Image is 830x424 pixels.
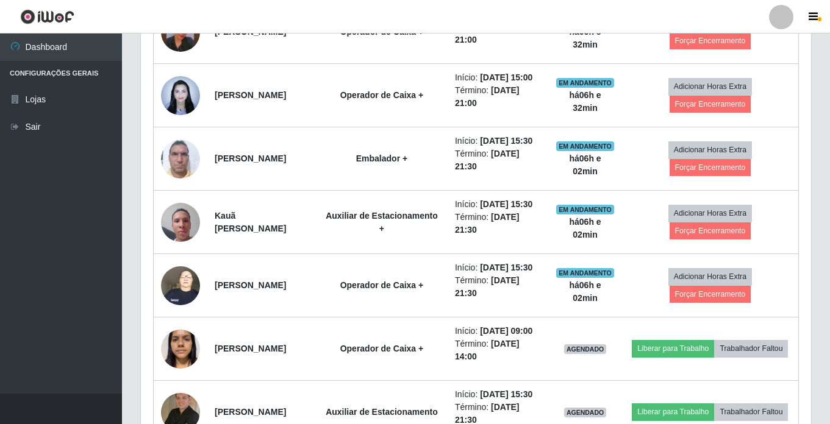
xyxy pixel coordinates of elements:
[455,211,541,236] li: Término:
[161,133,200,185] img: 1737508100769.jpeg
[670,96,751,113] button: Forçar Encerramento
[569,154,601,176] strong: há 06 h e 02 min
[455,71,541,84] li: Início:
[668,205,752,222] button: Adicionar Horas Extra
[340,344,424,353] strong: Operador de Caixa +
[556,205,614,214] span: EM ANDAMENTO
[215,407,286,417] strong: [PERSON_NAME]
[668,78,752,95] button: Adicionar Horas Extra
[161,323,200,375] img: 1737504855760.jpeg
[455,198,541,211] li: Início:
[480,326,532,336] time: [DATE] 09:00
[215,211,286,233] strong: Kauã [PERSON_NAME]
[480,199,532,209] time: [DATE] 15:30
[356,154,407,163] strong: Embalador +
[480,263,532,272] time: [DATE] 15:30
[569,280,601,303] strong: há 06 h e 02 min
[668,141,752,158] button: Adicionar Horas Extra
[455,135,541,147] li: Início:
[556,268,614,278] span: EM ANDAMENTO
[670,159,751,176] button: Forçar Encerramento
[455,147,541,173] li: Término:
[161,69,200,121] img: 1742846870859.jpeg
[480,136,532,146] time: [DATE] 15:30
[455,325,541,337] li: Início:
[215,154,286,163] strong: [PERSON_NAME]
[670,286,751,303] button: Forçar Encerramento
[564,344,607,354] span: AGENDADO
[632,403,714,420] button: Liberar para Trabalho
[668,268,752,285] button: Adicionar Horas Extra
[632,340,714,357] button: Liberar para Trabalho
[326,407,438,417] strong: Auxiliar de Estacionamento
[569,217,601,239] strong: há 06 h e 02 min
[455,274,541,300] li: Término:
[714,340,788,357] button: Trabalhador Faltou
[455,261,541,274] li: Início:
[480,389,532,399] time: [DATE] 15:30
[455,388,541,401] li: Início:
[215,280,286,290] strong: [PERSON_NAME]
[326,211,438,233] strong: Auxiliar de Estacionamento +
[556,141,614,151] span: EM ANDAMENTO
[340,280,424,290] strong: Operador de Caixa +
[714,403,788,420] button: Trabalhador Faltou
[670,222,751,239] button: Forçar Encerramento
[480,72,532,82] time: [DATE] 15:00
[455,21,541,46] li: Término:
[455,337,541,363] li: Término:
[564,408,607,417] span: AGENDADO
[161,260,200,311] img: 1723623614898.jpeg
[556,78,614,88] span: EM ANDAMENTO
[455,84,541,110] li: Término:
[161,196,200,248] img: 1751915623822.jpeg
[569,90,601,113] strong: há 06 h e 32 min
[670,32,751,49] button: Forçar Encerramento
[215,344,286,353] strong: [PERSON_NAME]
[340,90,424,100] strong: Operador de Caixa +
[20,9,74,24] img: CoreUI Logo
[215,90,286,100] strong: [PERSON_NAME]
